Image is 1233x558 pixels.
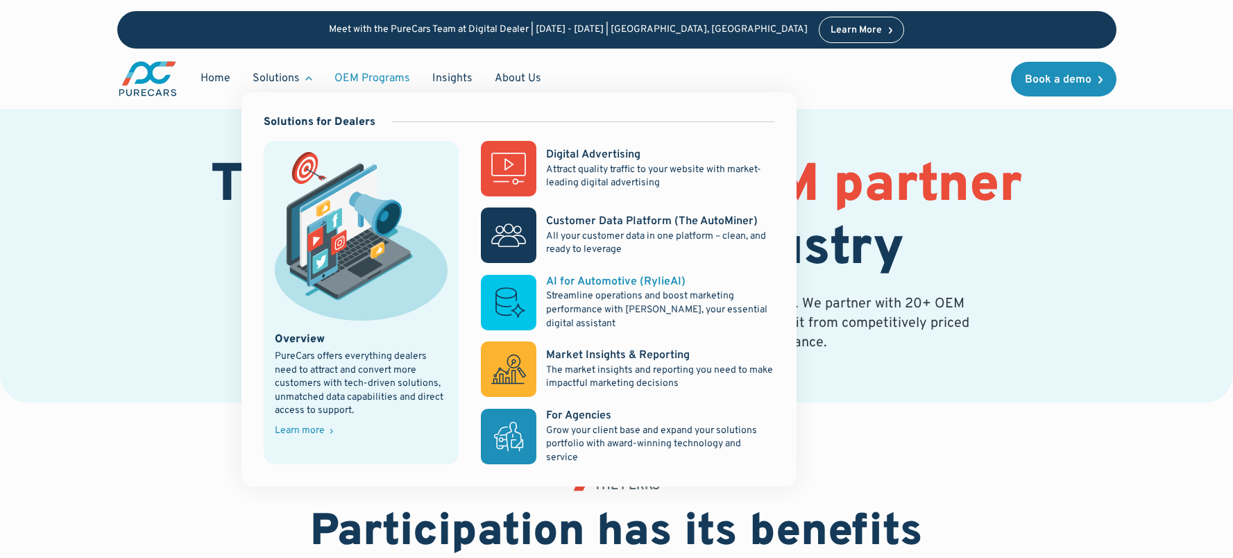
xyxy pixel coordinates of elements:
[323,65,421,92] a: OEM Programs
[481,141,774,196] a: Digital AdvertisingAttract quality traffic to your website with market-leading digital advertising
[275,426,325,436] div: Learn more
[117,60,178,98] img: purecars logo
[481,274,774,330] a: AI for Automotive (RylieAI)Streamline operations and boost marketing performance with [PERSON_NAM...
[117,60,178,98] a: main
[275,332,325,347] div: Overview
[546,230,774,257] p: All your customer data in one platform – clean, and ready to leverage
[189,65,241,92] a: Home
[481,341,774,397] a: Market Insights & ReportingThe market insights and reporting you need to make impactful marketing...
[546,163,774,190] p: Attract quality traffic to your website with market-leading digital advertising
[481,208,774,263] a: Customer Data Platform (The AutoMiner)All your customer data in one platform – clean, and ready t...
[481,408,774,464] a: For AgenciesGrow your client base and expand your solutions portfolio with award-winning technolo...
[275,350,448,418] div: PureCars offers everything dealers need to attract and convert more customers with tech-driven so...
[421,65,484,92] a: Insights
[484,65,552,92] a: About Us
[264,115,375,130] div: Solutions for Dealers
[1011,62,1116,96] a: Book a demo
[546,214,758,229] div: Customer Data Platform (The AutoMiner)
[329,24,808,36] p: Meet with the PureCars Team at Digital Dealer | [DATE] - [DATE] | [GEOGRAPHIC_DATA], [GEOGRAPHIC_...
[546,364,774,391] p: The market insights and reporting you need to make impactful marketing decisions
[546,274,686,289] div: AI for Automotive (RylieAI)
[546,424,774,465] p: Grow your client base and expand your solutions portfolio with award-winning technology and service
[117,155,1116,282] h1: The most extensive in the industry
[819,17,905,43] a: Learn More
[546,348,690,363] div: Market Insights & Reporting
[594,480,660,493] div: THE PERKS
[831,26,882,35] div: Learn More
[253,71,300,86] div: Solutions
[546,147,640,162] div: Digital Advertising
[546,289,774,330] p: Streamline operations and boost marketing performance with [PERSON_NAME], your essential digital ...
[1025,74,1091,85] div: Book a demo
[241,65,323,92] div: Solutions
[264,141,459,464] a: marketing illustration showing social media channels and campaignsOverviewPureCars offers everyth...
[546,408,611,423] div: For Agencies
[275,152,448,320] img: marketing illustration showing social media channels and campaigns
[241,92,797,487] nav: Solutions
